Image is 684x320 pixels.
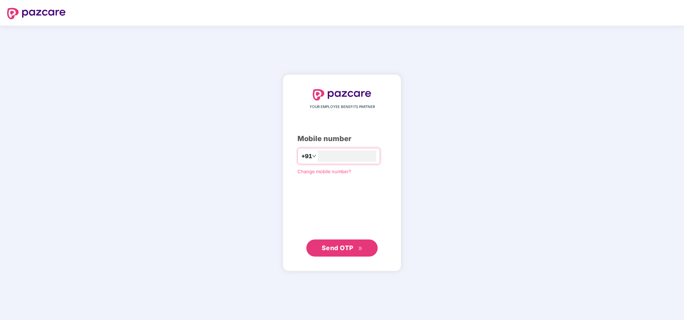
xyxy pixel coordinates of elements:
[322,244,353,252] span: Send OTP
[358,246,363,251] span: double-right
[297,169,351,174] a: Change mobile number?
[312,154,316,158] span: down
[313,89,371,100] img: logo
[301,152,312,161] span: +91
[297,133,387,144] div: Mobile number
[7,8,66,19] img: logo
[306,239,378,257] button: Send OTPdouble-right
[310,104,375,110] span: YOUR EMPLOYEE BENEFITS PARTNER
